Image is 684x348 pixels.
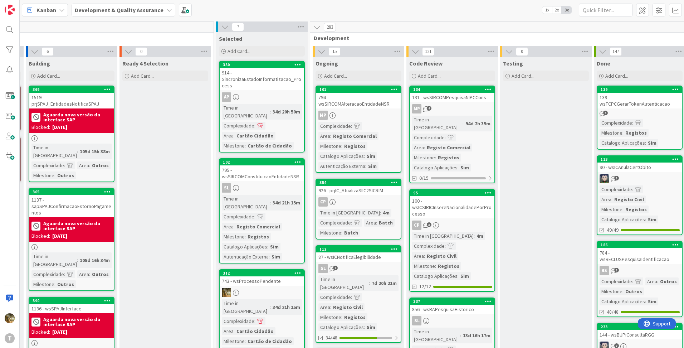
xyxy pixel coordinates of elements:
[52,232,67,240] div: [DATE]
[646,216,658,223] div: Sim
[31,328,50,336] div: Blocked:
[318,229,341,237] div: Milestone
[319,180,401,185] div: 354
[318,122,351,130] div: Complexidade
[54,280,55,288] span: :
[220,62,304,90] div: 350914 - SincronizaEstadoInformatizacao_Process
[427,222,431,227] span: 3
[597,248,682,264] div: 784 - wsRECLUSPesquisaIdentificacao
[324,23,336,32] span: 283
[89,270,90,278] span: :
[319,247,401,252] div: 112
[29,298,114,313] div: 3901136 - wsSPAJInterface
[246,142,294,150] div: Cartão de Cidadão
[364,323,365,331] span: :
[410,221,494,230] div: CP
[419,283,431,290] span: 12/12
[222,288,231,297] img: JC
[341,142,342,150] span: :
[41,47,54,56] span: 6
[135,47,147,56] span: 0
[77,148,78,155] span: :
[29,298,114,304] div: 390
[645,139,646,147] span: :
[600,266,609,275] div: BS
[5,313,15,323] img: JC
[271,199,302,207] div: 34d 21h 15m
[324,73,347,79] span: Add Card...
[424,144,425,151] span: :
[377,219,395,227] div: Batch
[52,328,67,336] div: [DATE]
[234,327,235,335] span: :
[219,35,242,42] span: Selected
[412,262,435,270] div: Milestone
[29,195,114,217] div: 1137 - sapSPAJConfirmacaoEstornoPagamentos
[318,132,330,140] div: Area
[220,159,304,165] div: 102
[234,223,235,231] span: :
[364,152,365,160] span: :
[90,270,111,278] div: Outros
[410,86,494,93] div: 134
[632,119,633,127] span: :
[220,270,304,286] div: 312743 - wsProcessoPendente
[460,332,461,339] span: :
[31,171,54,179] div: Milestone
[632,277,633,285] span: :
[435,262,436,270] span: :
[222,213,254,221] div: Complexidade
[597,93,682,108] div: 139 - wsFCPCGerarTokenAutenticacao
[235,132,275,140] div: Cartão Cidadão
[341,229,342,237] span: :
[245,233,246,241] span: :
[270,108,271,116] span: :
[331,132,378,140] div: Registo Comercial
[410,298,494,305] div: 337
[351,293,352,301] span: :
[605,73,628,79] span: Add Card...
[597,156,682,172] div: 11390 - wsICAnulaCertObito
[318,323,364,331] div: Catalogo Aplicações
[542,6,552,14] span: 1x
[33,298,114,303] div: 390
[29,189,114,195] div: 365
[220,183,304,193] div: SL
[43,112,112,122] b: Aguarda nova versão da interface SAP
[410,298,494,314] div: 337856 - wsRAPesquisaHistorico
[410,190,494,196] div: 95
[316,86,401,108] div: 101794 - wsSIRCOMAlteracaoEntidadeNSR
[316,179,401,195] div: 354926 - prjIC_AtualizaSIIC2SICRIM
[646,139,658,147] div: Sim
[222,233,245,241] div: Milestone
[316,252,401,262] div: 87 - wsICNotificaElegibilidade
[475,232,485,240] div: 4m
[333,266,338,270] span: 2
[318,219,351,227] div: Complexidade
[316,246,401,252] div: 112
[37,73,60,79] span: Add Card...
[29,304,114,313] div: 1136 - wsSPAJInterface
[370,279,399,287] div: 7d 20h 21m
[330,132,331,140] span: :
[412,104,421,113] div: MP
[232,23,244,31] span: 7
[445,242,446,250] span: :
[5,333,15,343] div: T
[318,303,330,311] div: Area
[381,209,391,217] div: 4m
[607,226,619,234] span: 49/49
[342,142,367,150] div: Registos
[600,195,611,203] div: Area
[427,106,431,111] span: 4
[254,213,255,221] span: :
[270,253,282,261] div: Sim
[597,324,682,339] div: 233144 - wsBUPiConsultaRGG
[270,303,271,311] span: :
[77,161,89,169] div: Area
[597,242,682,264] div: 186784 - wsRECLUSPesquisaIdentificacao
[318,313,341,321] div: Milestone
[552,6,562,14] span: 2x
[412,232,474,240] div: Time in [GEOGRAPHIC_DATA]
[220,288,304,297] div: JC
